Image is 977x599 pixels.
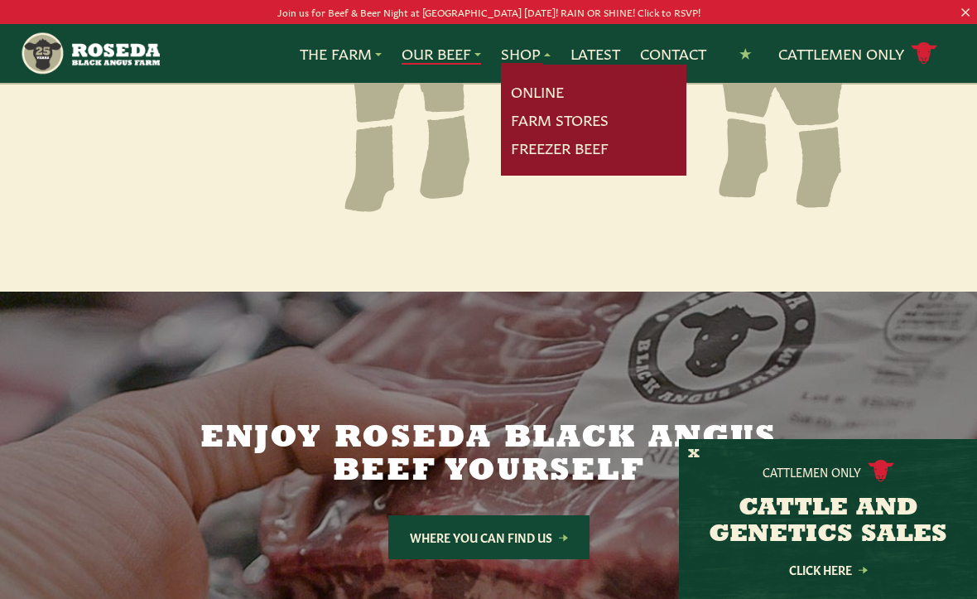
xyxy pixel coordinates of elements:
a: Click Here [753,564,902,575]
a: Farm Stores [511,109,609,131]
img: https://roseda.com/wp-content/uploads/2021/05/roseda-25-header.png [20,31,160,76]
a: The Farm [300,43,382,65]
img: cattle-icon.svg [868,460,894,482]
a: Online [511,81,564,103]
a: Where You Can Find Us [388,515,590,559]
a: Cattlemen Only [778,39,937,68]
nav: Main Navigation [20,24,958,83]
button: X [688,446,700,463]
a: Freezer Beef [511,138,609,159]
a: Our Beef [402,43,481,65]
h3: CATTLE AND GENETICS SALES [700,495,956,548]
h2: Enjoy Roseda Black Angus Beef Yourself [171,423,806,489]
p: Join us for Beef & Beer Night at [GEOGRAPHIC_DATA] [DATE]! RAIN OR SHINE! Click to RSVP! [49,3,928,21]
a: Shop [501,43,551,65]
a: Contact [640,43,706,65]
p: Cattlemen Only [763,463,861,480]
a: Latest [570,43,620,65]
